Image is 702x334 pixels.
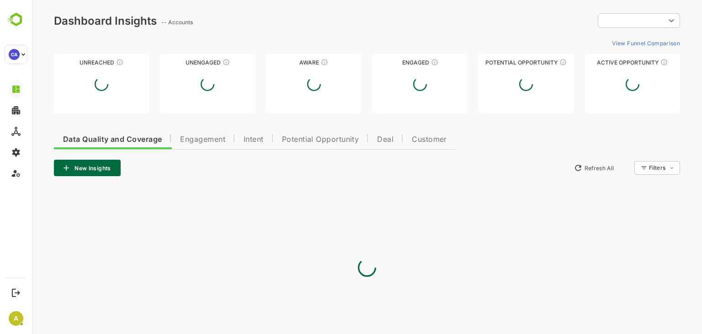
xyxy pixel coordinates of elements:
[447,59,542,66] div: Potential Opportunity
[380,136,415,143] span: Customer
[234,59,330,66] div: Aware
[617,164,633,171] div: Filters
[9,311,23,326] div: A
[566,12,648,29] div: ​
[250,136,327,143] span: Potential Opportunity
[538,161,586,175] button: Refresh All
[191,59,198,66] div: These accounts have not shown enough engagement and need nurturing
[22,59,117,66] div: Unreached
[340,59,436,66] div: Engaged
[9,49,20,60] div: CA
[128,59,223,66] div: Unengaged
[576,36,648,50] button: View Funnel Comparison
[212,136,232,143] span: Intent
[22,160,89,176] button: New Insights
[31,136,130,143] span: Data Quality and Coverage
[84,59,91,66] div: These accounts have not been engaged with for a defined time period
[5,11,28,28] img: BambooboxLogoMark.f1c84d78b4c51b1a7b5f700c9845e183.svg
[10,286,22,299] button: Logout
[148,136,193,143] span: Engagement
[616,160,648,176] div: Filters
[289,59,296,66] div: These accounts have just entered the buying cycle and need further nurturing
[553,59,648,66] div: Active Opportunity
[345,136,362,143] span: Deal
[527,59,535,66] div: These accounts are MQAs and can be passed on to Inside Sales
[129,19,164,26] ag: -- Accounts
[628,59,636,66] div: These accounts have open opportunities which might be at any of the Sales Stages
[399,59,406,66] div: These accounts are warm, further nurturing would qualify them to MQAs
[22,14,125,27] div: Dashboard Insights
